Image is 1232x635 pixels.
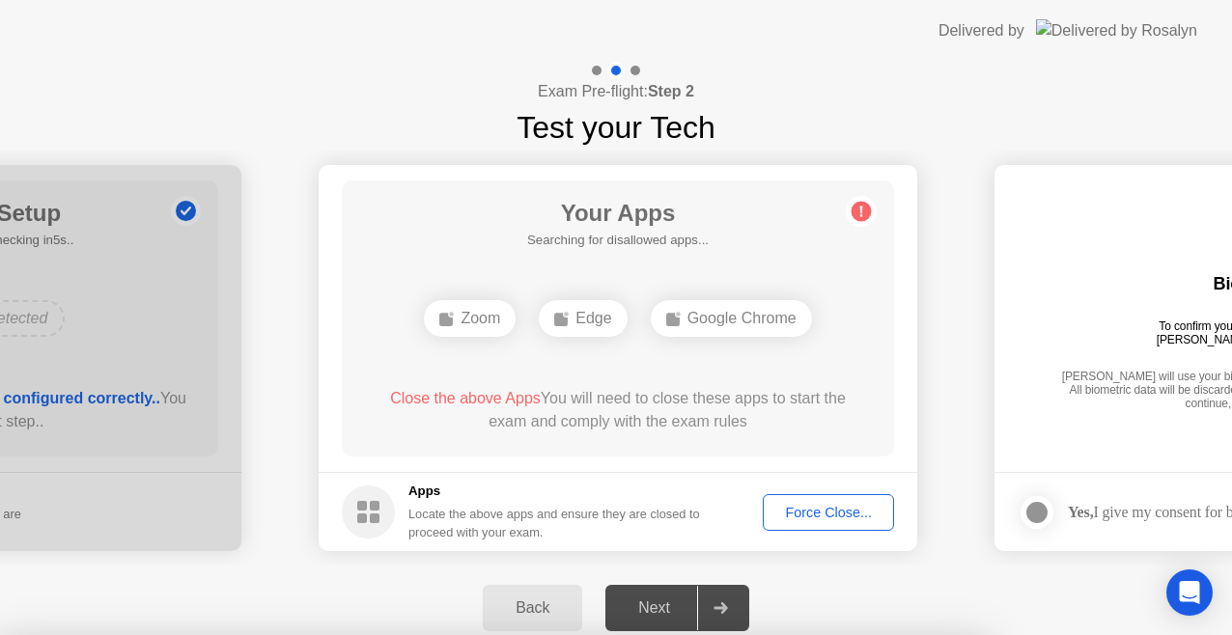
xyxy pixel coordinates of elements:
h1: Your Apps [527,196,709,231]
div: Zoom [424,300,516,337]
div: Locate the above apps and ensure they are closed to proceed with your exam. [408,505,701,541]
div: Delivered by [938,19,1024,42]
div: Next [611,599,697,617]
img: Delivered by Rosalyn [1036,19,1197,41]
span: Close the above Apps [390,390,541,406]
div: Force Close... [770,505,887,520]
div: Edge [539,300,627,337]
h5: Apps [408,482,701,501]
div: Google Chrome [651,300,812,337]
h1: Test your Tech [517,104,715,151]
h4: Exam Pre-flight: [538,80,694,103]
div: Open Intercom Messenger [1166,569,1213,616]
div: Back [489,599,576,617]
h5: Searching for disallowed apps... [527,231,709,250]
div: You will need to close these apps to start the exam and comply with the exam rules [370,387,867,433]
b: Step 2 [648,83,694,99]
strong: Yes, [1068,504,1093,520]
